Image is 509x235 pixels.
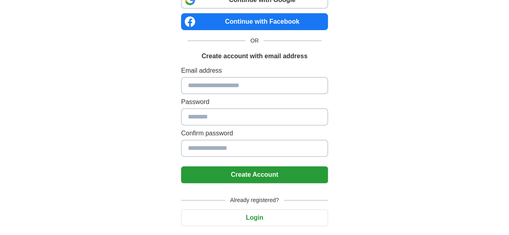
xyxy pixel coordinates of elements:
[181,129,328,138] label: Confirm password
[181,166,328,183] button: Create Account
[245,37,264,45] span: OR
[202,51,307,61] h1: Create account with email address
[181,214,328,221] a: Login
[181,209,328,226] button: Login
[181,66,328,76] label: Email address
[181,13,328,30] a: Continue with Facebook
[225,196,284,204] span: Already registered?
[181,97,328,107] label: Password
